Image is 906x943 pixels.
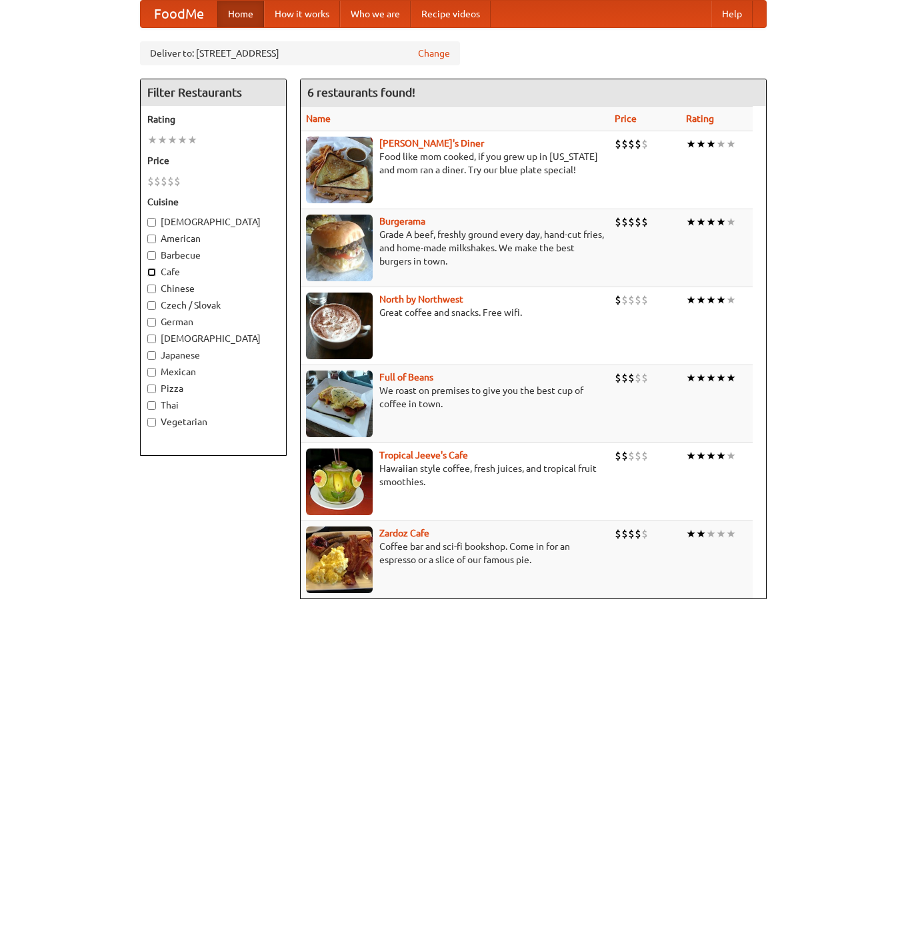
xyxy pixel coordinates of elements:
[174,174,181,189] li: $
[147,113,279,126] h5: Rating
[154,174,161,189] li: $
[686,137,696,151] li: ★
[621,449,628,463] li: $
[726,526,736,541] li: ★
[628,526,635,541] li: $
[615,371,621,385] li: $
[147,133,157,147] li: ★
[306,462,604,488] p: Hawaiian style coffee, fresh juices, and tropical fruit smoothies.
[716,526,726,541] li: ★
[147,215,279,229] label: [DEMOGRAPHIC_DATA]
[379,216,425,227] a: Burgerama
[696,371,706,385] li: ★
[167,174,174,189] li: $
[621,371,628,385] li: $
[621,526,628,541] li: $
[615,215,621,229] li: $
[706,137,716,151] li: ★
[635,449,641,463] li: $
[696,293,706,307] li: ★
[147,415,279,429] label: Vegetarian
[716,449,726,463] li: ★
[306,306,604,319] p: Great coffee and snacks. Free wifi.
[161,174,167,189] li: $
[706,293,716,307] li: ★
[167,133,177,147] li: ★
[147,349,279,362] label: Japanese
[177,133,187,147] li: ★
[147,318,156,327] input: German
[706,215,716,229] li: ★
[686,371,696,385] li: ★
[711,1,753,27] a: Help
[628,137,635,151] li: $
[716,293,726,307] li: ★
[716,137,726,151] li: ★
[147,218,156,227] input: [DEMOGRAPHIC_DATA]
[696,215,706,229] li: ★
[306,384,604,411] p: We roast on premises to give you the best cup of coffee in town.
[147,368,156,377] input: Mexican
[726,293,736,307] li: ★
[615,293,621,307] li: $
[147,251,156,260] input: Barbecue
[379,528,429,538] a: Zardoz Cafe
[628,215,635,229] li: $
[686,449,696,463] li: ★
[379,372,433,383] b: Full of Beans
[147,232,279,245] label: American
[141,1,217,27] a: FoodMe
[641,449,648,463] li: $
[147,335,156,343] input: [DEMOGRAPHIC_DATA]
[696,449,706,463] li: ★
[141,79,286,106] h4: Filter Restaurants
[306,540,604,566] p: Coffee bar and sci-fi bookshop. Come in for an espresso or a slice of our famous pie.
[306,215,373,281] img: burgerama.jpg
[641,215,648,229] li: $
[716,371,726,385] li: ★
[264,1,340,27] a: How it works
[306,526,373,593] img: zardoz.jpg
[641,293,648,307] li: $
[621,137,628,151] li: $
[726,137,736,151] li: ★
[306,371,373,437] img: beans.jpg
[628,449,635,463] li: $
[628,371,635,385] li: $
[147,418,156,427] input: Vegetarian
[187,133,197,147] li: ★
[726,449,736,463] li: ★
[306,150,604,177] p: Food like mom cooked, if you grew up in [US_STATE] and mom ran a diner. Try our blue plate special!
[696,137,706,151] li: ★
[379,138,484,149] a: [PERSON_NAME]'s Diner
[147,301,156,310] input: Czech / Slovak
[147,195,279,209] h5: Cuisine
[157,133,167,147] li: ★
[147,235,156,243] input: American
[217,1,264,27] a: Home
[411,1,491,27] a: Recipe videos
[306,228,604,268] p: Grade A beef, freshly ground every day, hand-cut fries, and home-made milkshakes. We make the bes...
[696,526,706,541] li: ★
[307,86,415,99] ng-pluralize: 6 restaurants found!
[147,385,156,393] input: Pizza
[635,293,641,307] li: $
[418,47,450,60] a: Change
[635,215,641,229] li: $
[615,137,621,151] li: $
[686,526,696,541] li: ★
[686,215,696,229] li: ★
[686,113,714,124] a: Rating
[641,526,648,541] li: $
[641,371,648,385] li: $
[147,265,279,279] label: Cafe
[147,315,279,329] label: German
[621,215,628,229] li: $
[621,293,628,307] li: $
[706,449,716,463] li: ★
[379,450,468,461] b: Tropical Jeeve's Cafe
[147,382,279,395] label: Pizza
[615,113,637,124] a: Price
[147,268,156,277] input: Cafe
